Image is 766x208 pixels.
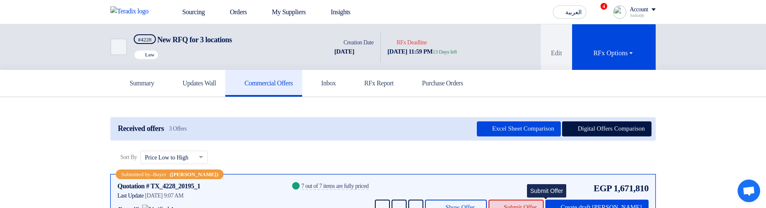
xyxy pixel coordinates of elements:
[169,126,186,132] span: 3 Offers
[403,70,472,97] a: Purchase Orders
[145,153,188,162] span: Price Low to High
[412,79,463,87] h5: Purchase Orders
[110,70,163,97] a: Summary
[593,48,634,58] div: RFx Options
[553,5,586,19] button: العربية
[630,6,648,13] div: Account
[738,180,760,202] div: Open chat
[313,3,357,21] a: Insights
[153,172,166,177] span: Buyer
[565,10,582,15] span: العربية
[211,3,254,21] a: Orders
[541,24,572,70] button: Edit
[345,70,403,97] a: RFx Report
[225,70,302,97] a: Commercial Offers
[121,172,150,177] span: Submitted by
[134,34,232,45] h5: New RFQ for 3 locations
[110,6,154,16] img: Teradix logo
[163,70,225,97] a: Updates Wall
[173,79,216,87] h5: Updates Wall
[117,193,144,199] span: Last Update
[254,3,313,21] a: My Suppliers
[527,184,566,198] div: Submit Offer
[334,47,374,56] div: [DATE]
[145,193,183,199] span: [DATE] 9:07 AM
[311,79,336,87] h5: Inbox
[630,13,656,18] div: Sadsadjs
[120,79,154,87] h5: Summary
[433,48,457,56] div: 13 Days left
[594,181,612,195] span: EGP
[334,38,374,47] div: Creation Date
[138,37,152,42] div: #4228
[164,3,211,21] a: Sourcing
[302,70,345,97] a: Inbox
[601,3,607,10] span: 4
[117,181,200,191] div: Quotation # TX_4228_20195_1
[118,124,164,133] span: Received offers
[613,181,649,195] span: 1,671,810
[116,169,224,179] div: –
[477,121,561,136] button: Excel Sheet Comparison
[387,47,457,56] div: [DATE] 11:59 PM
[157,36,232,44] span: New RFQ for 3 locations
[387,38,457,47] div: RFx Deadline
[562,121,651,136] button: Digital Offers Comparison
[354,79,394,87] h5: RFx Report
[234,79,293,87] h5: Commercial Offers
[613,5,626,19] img: profile_test.png
[145,52,155,58] span: Low
[572,24,656,70] button: RFx Options
[170,172,218,177] b: ([PERSON_NAME])
[120,153,137,162] span: Sort By
[301,183,369,190] div: 7 out of 7 items are fully priced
